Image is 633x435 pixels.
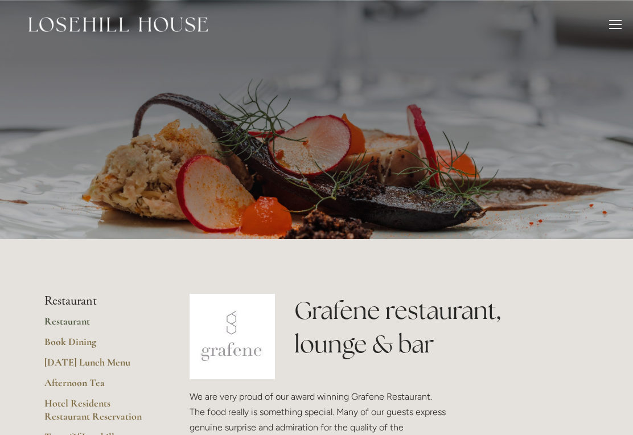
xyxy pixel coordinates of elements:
a: Hotel Residents Restaurant Reservation [44,397,153,430]
a: Book Dining [44,335,153,356]
img: Losehill House [28,17,208,32]
a: Afternoon Tea [44,376,153,397]
a: [DATE] Lunch Menu [44,356,153,376]
li: Restaurant [44,294,153,309]
img: grafene.jpg [190,294,275,379]
h1: Grafene restaurant, lounge & bar [294,294,589,361]
a: Restaurant [44,315,153,335]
